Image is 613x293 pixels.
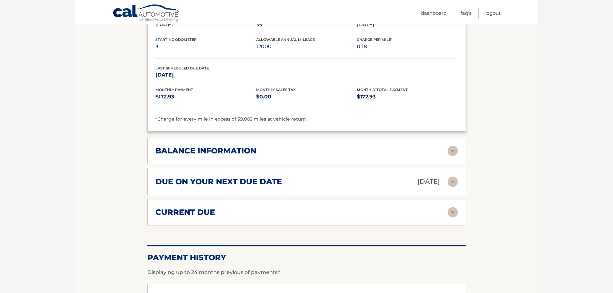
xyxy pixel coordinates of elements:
[256,20,357,29] p: 39
[256,37,315,42] span: Allowable Annual Mileage
[155,207,215,217] h2: current due
[448,146,458,156] img: accordion-rest.svg
[155,66,209,70] span: Last Scheduled Due Date
[155,42,256,51] p: 3
[448,207,458,217] img: accordion-rest.svg
[357,37,393,42] span: Charge Per Mile*
[256,92,357,101] p: $0.00
[113,4,180,23] a: Cal Automotive
[155,146,256,156] h2: balance information
[155,20,256,29] p: [DATE]
[155,92,256,101] p: $172.93
[147,269,466,276] p: Displaying up to 24 months previous of payments*.
[256,42,357,51] p: 12000
[417,176,440,187] p: [DATE]
[155,116,306,122] span: *Charge for every mile in excess of 39,003 miles at vehicle return
[155,177,282,187] h2: due on your next due date
[357,42,458,51] p: 0.18
[357,92,458,101] p: $172.93
[421,8,447,18] a: Dashboard
[155,70,256,79] p: [DATE]
[485,8,501,18] a: Logout
[155,87,193,92] span: Monthly Payment
[357,20,458,29] p: [DATE]
[448,177,458,187] img: accordion-rest.svg
[147,253,466,262] h2: Payment History
[460,8,471,18] a: FAQ's
[256,87,296,92] span: Monthly Sales Tax
[357,87,408,92] span: Monthly Total Payment
[155,37,197,42] span: Starting Odometer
